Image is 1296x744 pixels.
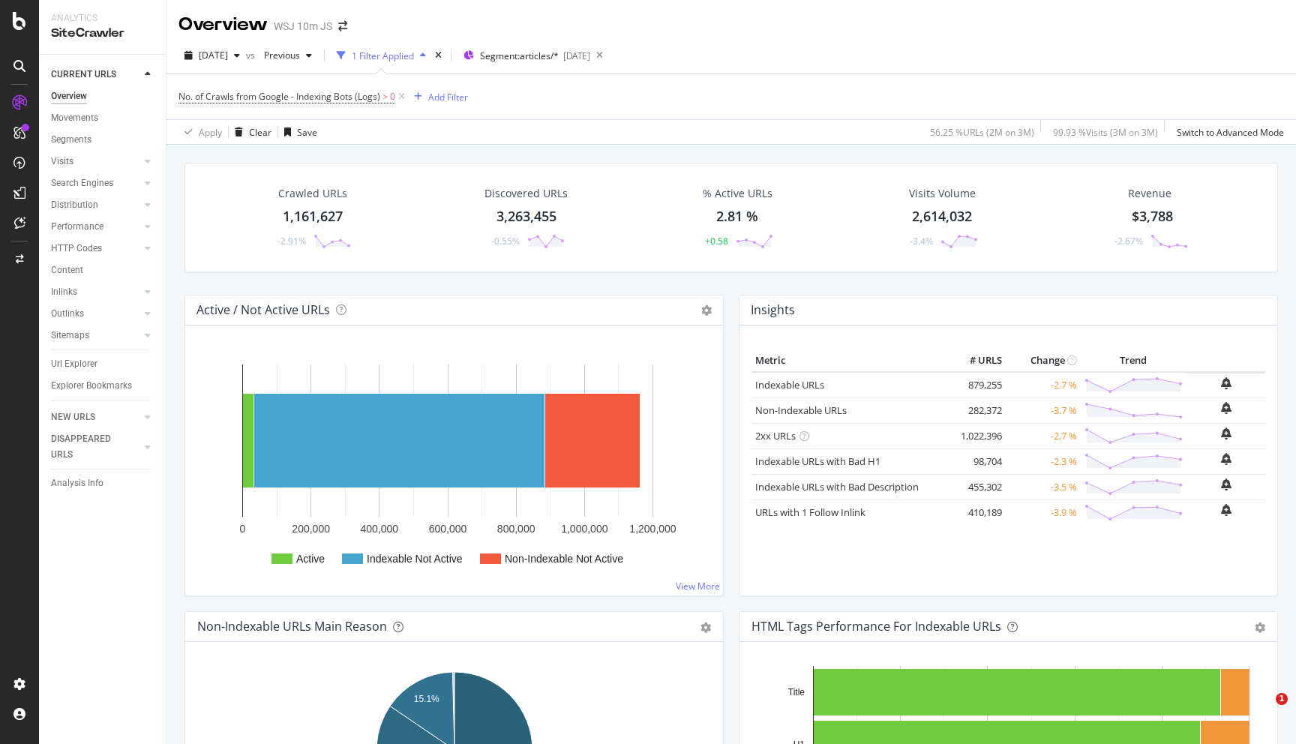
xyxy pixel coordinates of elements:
[1053,126,1158,139] div: 99.93 % Visits ( 3M on 3M )
[505,553,623,565] text: Non-Indexable Not Active
[1221,478,1231,490] div: bell-plus
[51,356,97,372] div: Url Explorer
[408,88,468,106] button: Add Filter
[197,349,711,583] div: A chart.
[51,378,132,394] div: Explorer Bookmarks
[51,88,155,104] a: Overview
[51,409,140,425] a: NEW URLS
[258,49,300,61] span: Previous
[1221,453,1231,465] div: bell-plus
[755,403,847,417] a: Non-Indexable URLs
[51,25,154,42] div: SiteCrawler
[229,120,271,144] button: Clear
[1132,207,1173,225] span: $3,788
[178,120,222,144] button: Apply
[1006,372,1081,398] td: -2.7 %
[946,372,1006,398] td: 879,255
[178,90,380,103] span: No. of Crawls from Google - Indexing Bots (Logs)
[946,499,1006,525] td: 410,189
[51,378,155,394] a: Explorer Bookmarks
[51,475,103,491] div: Analysis Info
[361,523,399,535] text: 400,000
[751,619,1001,634] div: HTML Tags Performance for Indexable URLs
[283,207,343,226] div: 1,161,627
[51,154,140,169] a: Visits
[751,300,795,320] h4: Insights
[755,480,919,493] a: Indexable URLs with Bad Description
[51,284,77,300] div: Inlinks
[199,49,228,61] span: 2025 Sep. 6th
[432,48,445,63] div: times
[676,580,720,592] a: View More
[51,219,103,235] div: Performance
[258,43,318,67] button: Previous
[292,523,330,535] text: 200,000
[51,409,95,425] div: NEW URLS
[51,475,155,491] a: Analysis Info
[199,126,222,139] div: Apply
[51,328,140,343] a: Sitemaps
[716,207,758,226] div: 2.81 %
[51,110,98,126] div: Movements
[51,12,154,25] div: Analytics
[51,197,98,213] div: Distribution
[497,523,535,535] text: 800,000
[278,120,317,144] button: Save
[755,505,865,519] a: URLs with 1 Follow Inlink
[1128,186,1171,201] span: Revenue
[1006,349,1081,372] th: Change
[1006,499,1081,525] td: -3.9 %
[51,306,84,322] div: Outlinks
[274,19,332,34] div: WSJ 10m JS
[457,43,590,67] button: Segment:articles/*[DATE]
[367,553,463,565] text: Indexable Not Active
[1255,622,1265,633] div: gear
[561,523,607,535] text: 1,000,000
[352,49,414,62] div: 1 Filter Applied
[51,431,140,463] a: DISAPPEARED URLS
[246,49,258,61] span: vs
[240,523,246,535] text: 0
[1006,423,1081,448] td: -2.7 %
[51,132,155,148] a: Segments
[629,523,676,535] text: 1,200,000
[563,49,590,62] div: [DATE]
[755,378,824,391] a: Indexable URLs
[51,306,140,322] a: Outlinks
[1081,349,1186,372] th: Trend
[51,110,155,126] a: Movements
[296,553,325,565] text: Active
[338,21,347,31] div: arrow-right-arrow-left
[788,687,805,697] text: Title
[51,241,102,256] div: HTTP Codes
[51,154,73,169] div: Visits
[382,90,388,103] span: >
[1221,504,1231,516] div: bell-plus
[51,197,140,213] a: Distribution
[755,429,796,442] a: 2xx URLs
[178,12,268,37] div: Overview
[51,175,113,191] div: Search Engines
[429,523,467,535] text: 600,000
[51,67,116,82] div: CURRENT URLS
[491,235,520,247] div: -0.55%
[51,175,140,191] a: Search Engines
[1276,693,1288,705] span: 1
[51,328,89,343] div: Sitemaps
[1006,474,1081,499] td: -3.5 %
[910,235,933,247] div: -3.4%
[946,448,1006,474] td: 98,704
[1114,235,1143,247] div: -2.67%
[51,284,140,300] a: Inlinks
[428,91,468,103] div: Add Filter
[249,126,271,139] div: Clear
[390,86,395,107] span: 0
[480,49,559,62] span: Segment: articles/*
[51,219,140,235] a: Performance
[1177,126,1284,139] div: Switch to Advanced Mode
[1221,402,1231,414] div: bell-plus
[946,423,1006,448] td: 1,022,396
[912,207,972,226] div: 2,614,032
[909,186,976,201] div: Visits Volume
[1171,120,1284,144] button: Switch to Advanced Mode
